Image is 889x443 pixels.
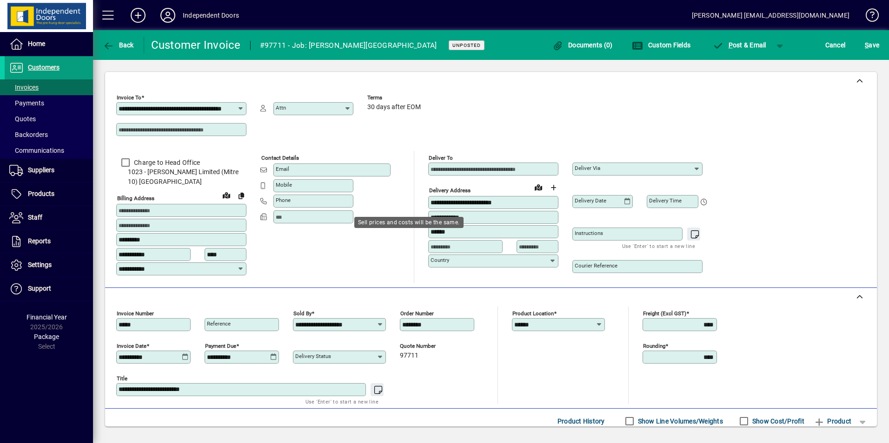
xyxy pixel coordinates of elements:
a: Backorders [5,127,93,143]
mat-label: Sold by [293,310,312,316]
span: Package [34,333,59,340]
button: Custom Fields [630,37,693,53]
a: Payments [5,95,93,111]
button: Add product line item [809,413,856,430]
label: Show Cost/Profit [750,417,804,426]
span: Support [28,285,51,292]
span: S [865,41,869,49]
mat-label: Country [431,257,449,263]
button: Profile [153,7,183,24]
button: Back [100,37,136,53]
button: Post & Email [708,37,771,53]
mat-label: Reference [207,320,231,327]
span: Staff [28,214,42,221]
span: Quote number [400,343,456,349]
span: Invoices [9,84,39,91]
mat-label: Mobile [276,182,292,188]
mat-label: Deliver via [575,165,600,171]
span: Products [28,190,54,197]
button: Cancel [823,37,848,53]
span: Reports [28,237,51,245]
span: Product History [557,414,605,429]
span: Quotes [9,115,36,123]
div: [PERSON_NAME] [EMAIL_ADDRESS][DOMAIN_NAME] [692,8,849,23]
mat-hint: Use 'Enter' to start a new line [305,396,378,407]
app-page-header-button: Back [93,37,144,53]
span: Communications [9,147,64,154]
a: View on map [219,188,234,202]
a: Invoices [5,79,93,95]
mat-label: Delivery date [575,197,606,204]
mat-label: Order number [400,310,434,316]
span: Settings [28,261,52,268]
div: #97711 - Job: [PERSON_NAME][GEOGRAPHIC_DATA] [260,38,437,53]
span: ave [865,38,879,52]
mat-label: Invoice number [117,310,154,316]
a: Settings [5,254,93,277]
a: Support [5,277,93,300]
mat-label: Invoice date [117,342,146,349]
mat-label: Invoice To [117,94,141,101]
a: Suppliers [5,159,93,182]
label: Show Line Volumes/Weights [636,417,723,426]
mat-label: Email [276,166,289,172]
div: Sell prices and costs will be the same. [354,217,464,228]
button: Add [123,7,153,24]
span: Customers [28,64,60,71]
span: Suppliers [28,166,54,174]
span: Payments [9,99,44,107]
span: ost & Email [712,41,766,49]
a: View on map [531,180,546,195]
a: Knowledge Base [859,2,877,32]
button: Product History [554,413,609,430]
span: Unposted [452,42,481,48]
span: Back [103,41,134,49]
span: Terms [367,95,423,101]
span: Product [814,414,851,429]
mat-label: Delivery status [295,353,331,359]
button: Copy to Delivery address [234,188,249,203]
mat-label: Phone [276,197,291,203]
a: Quotes [5,111,93,127]
span: Financial Year [27,313,67,321]
mat-label: Attn [276,104,286,111]
a: Products [5,182,93,206]
a: Communications [5,143,93,158]
button: Documents (0) [550,37,615,53]
a: Home [5,33,93,56]
mat-label: Title [117,375,127,381]
span: P [729,41,733,49]
span: 1023 - [PERSON_NAME] Limited (Mitre 10) [GEOGRAPHIC_DATA] [116,167,246,187]
mat-label: Delivery time [649,197,682,204]
a: Reports [5,230,93,253]
span: Home [28,40,45,47]
span: 30 days after EOM [367,104,421,111]
mat-label: Instructions [575,230,603,236]
span: Backorders [9,131,48,138]
mat-hint: Use 'Enter' to start a new line [622,241,695,251]
a: Staff [5,206,93,229]
div: Customer Invoice [151,38,241,52]
button: Save [862,37,882,53]
span: Cancel [825,38,846,52]
span: Documents (0) [552,41,613,49]
mat-label: Courier Reference [575,262,617,269]
span: 97711 [400,352,418,359]
mat-label: Payment due [205,342,236,349]
mat-label: Freight (excl GST) [643,310,686,316]
button: Choose address [546,180,561,195]
mat-label: Rounding [643,342,665,349]
mat-label: Product location [512,310,554,316]
label: Charge to Head Office [132,158,200,167]
span: Custom Fields [632,41,690,49]
mat-label: Deliver To [429,155,453,161]
div: Independent Doors [183,8,239,23]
